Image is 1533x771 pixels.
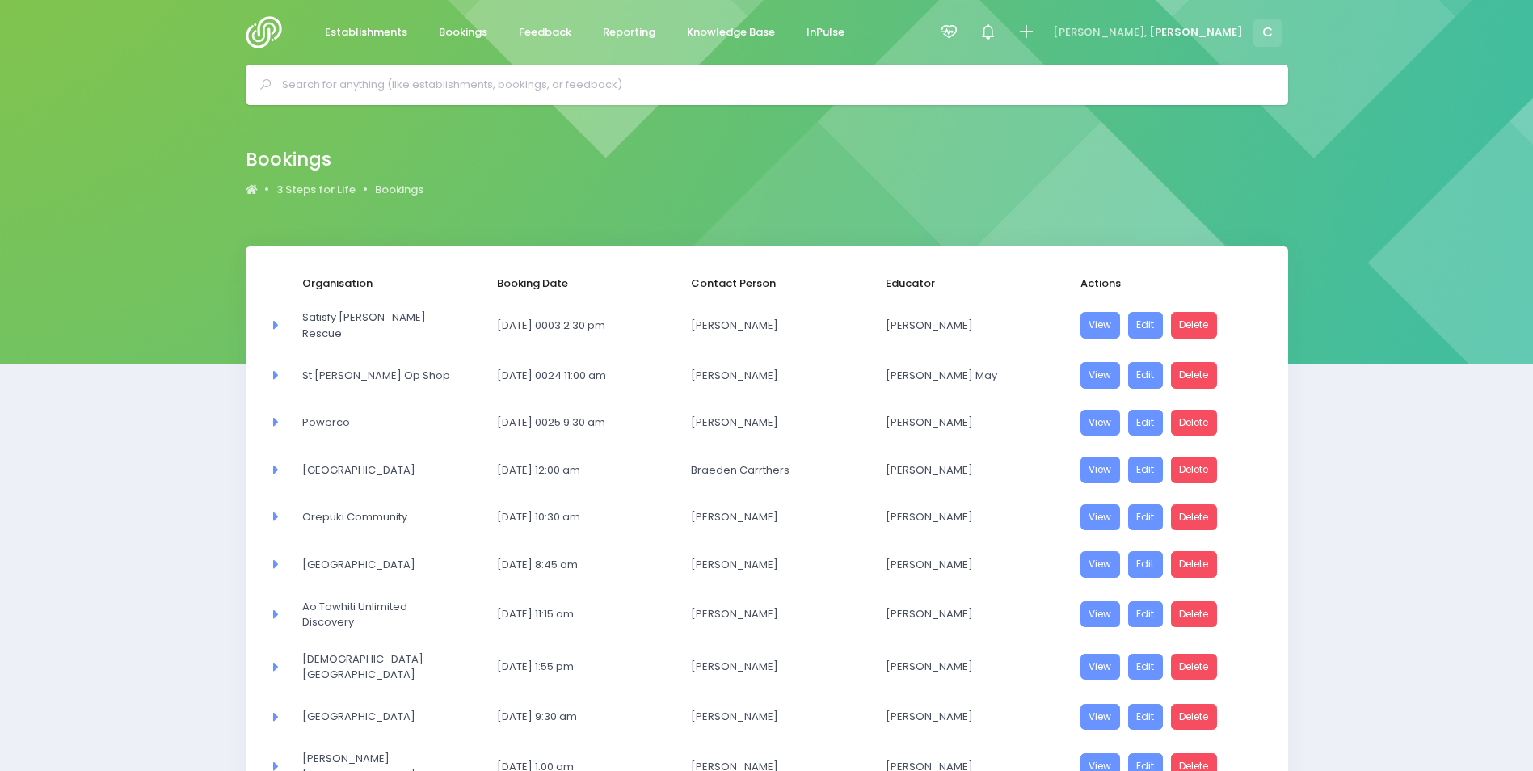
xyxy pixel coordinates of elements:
a: Knowledge Base [674,17,789,48]
span: C [1253,19,1282,47]
span: 3 Steps for Life [276,182,356,198]
span: Knowledge Base [687,24,775,40]
span: Bookings [439,24,487,40]
span: InPulse [807,24,844,40]
a: Feedback [506,17,585,48]
span: Reporting [603,24,655,40]
img: Logo [246,16,292,48]
a: InPulse [794,17,858,48]
h2: Bookings [246,149,411,171]
input: Search for anything (like establishments, bookings, or feedback) [282,73,1266,97]
a: Establishments [312,17,421,48]
a: Reporting [590,17,669,48]
a: Bookings [375,182,423,198]
span: [PERSON_NAME] [1149,24,1243,40]
span: Feedback [519,24,571,40]
a: Bookings [426,17,501,48]
span: Establishments [325,24,407,40]
span: [PERSON_NAME], [1053,24,1147,40]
